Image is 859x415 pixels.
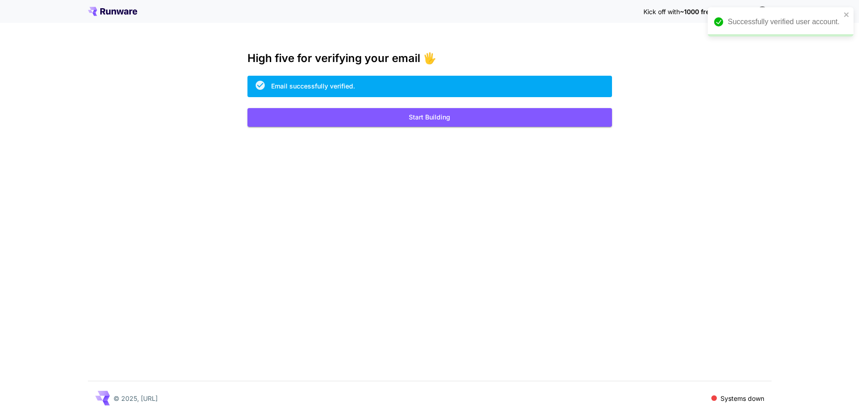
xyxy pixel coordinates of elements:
div: Email successfully verified. [271,81,355,91]
span: Kick off with [643,8,680,16]
h3: High five for verifying your email 🖐️ [247,52,612,65]
span: ~1000 free images! 🎈 [680,8,750,16]
button: In order to qualify for free credit, you need to sign up with a business email address and click ... [753,2,772,20]
p: Systems down [720,394,764,403]
button: close [844,11,850,18]
p: © 2025, [URL] [113,394,158,403]
button: Start Building [247,108,612,127]
div: Successfully verified user account. [728,16,841,27]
